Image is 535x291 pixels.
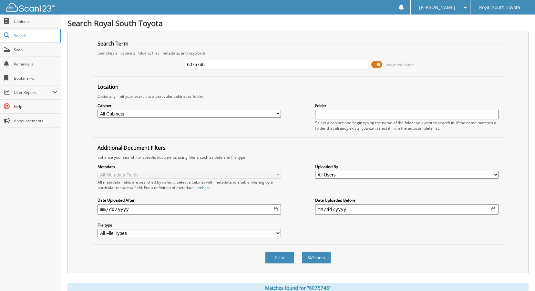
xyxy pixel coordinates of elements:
img: scan123-logo-white.svg [6,3,55,12]
span: Search [14,33,57,38]
label: Uploaded By [315,164,499,169]
button: Search [302,252,331,264]
label: Metadata [98,164,281,169]
input: start [98,204,281,215]
label: Folder [315,103,499,108]
span: [PERSON_NAME] [419,5,455,9]
span: Bookmarks [14,75,57,81]
div: All metadata fields are searched by default. Select a cabinet with metadata to enable filtering b... [98,179,281,190]
label: File type [98,222,281,228]
span: User Reports [14,90,53,95]
a: here [202,185,211,190]
label: Date Uploaded After [98,197,281,203]
span: Royal South Toyota [479,5,520,9]
span: Cabinets [14,19,57,24]
span: Help [14,104,57,109]
span: Scan [14,47,57,53]
span: Advanced Search [386,62,415,67]
span: Reminders [14,61,57,67]
span: Announcements [14,118,57,124]
label: Cabinet [98,103,281,108]
label: Date Uploaded Before [315,197,499,203]
h1: Search Royal South Toyota [67,18,529,28]
button: Clear [265,252,294,264]
legend: Additional Document Filters [94,144,169,151]
legend: Search Term [94,40,132,47]
legend: Location [94,83,122,90]
div: Select a cabinet and begin typing the name of the folder you want to search in. If the name match... [315,120,499,131]
div: Optionally limit your search to a particular cabinet or folder [94,94,501,99]
div: Enhance your search for specific documents using filters such as date and file type. [94,155,501,160]
input: end [315,204,499,215]
div: Searches all cabinets, folders, files, metadata, and keywords [94,50,501,56]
